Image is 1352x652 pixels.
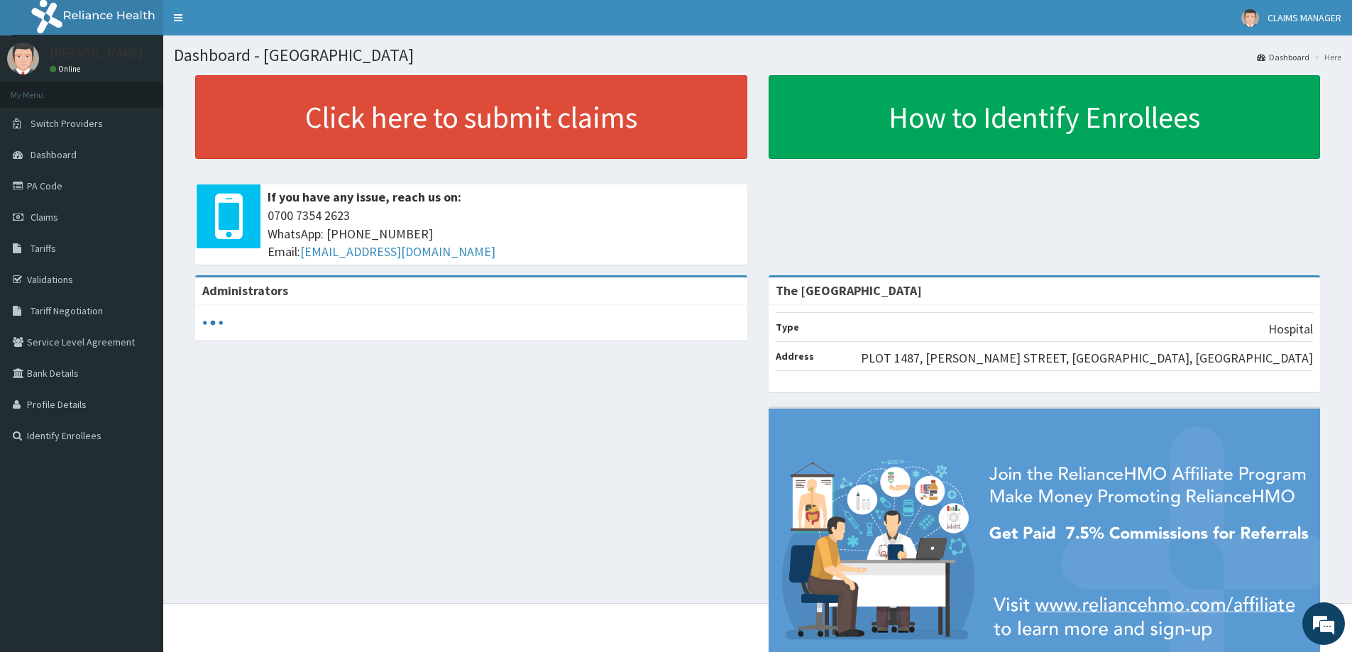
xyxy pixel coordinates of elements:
[300,243,495,260] a: [EMAIL_ADDRESS][DOMAIN_NAME]
[769,75,1321,159] a: How to Identify Enrollees
[268,206,740,261] span: 0700 7354 2623 WhatsApp: [PHONE_NUMBER] Email:
[31,117,103,130] span: Switch Providers
[1311,51,1341,63] li: Here
[268,189,461,205] b: If you have any issue, reach us on:
[31,211,58,223] span: Claims
[1241,9,1259,27] img: User Image
[31,304,103,317] span: Tariff Negotiation
[50,46,143,59] p: [PERSON_NAME]
[7,43,39,74] img: User Image
[1268,320,1313,338] p: Hospital
[776,350,814,363] b: Address
[202,312,224,333] svg: audio-loading
[195,75,747,159] a: Click here to submit claims
[50,64,84,74] a: Online
[776,282,922,299] strong: The [GEOGRAPHIC_DATA]
[31,148,77,161] span: Dashboard
[202,282,288,299] b: Administrators
[1268,11,1341,24] span: CLAIMS MANAGER
[174,46,1341,65] h1: Dashboard - [GEOGRAPHIC_DATA]
[861,349,1313,368] p: PLOT 1487, [PERSON_NAME] STREET, [GEOGRAPHIC_DATA], [GEOGRAPHIC_DATA]
[776,321,799,333] b: Type
[1257,51,1309,63] a: Dashboard
[31,242,56,255] span: Tariffs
